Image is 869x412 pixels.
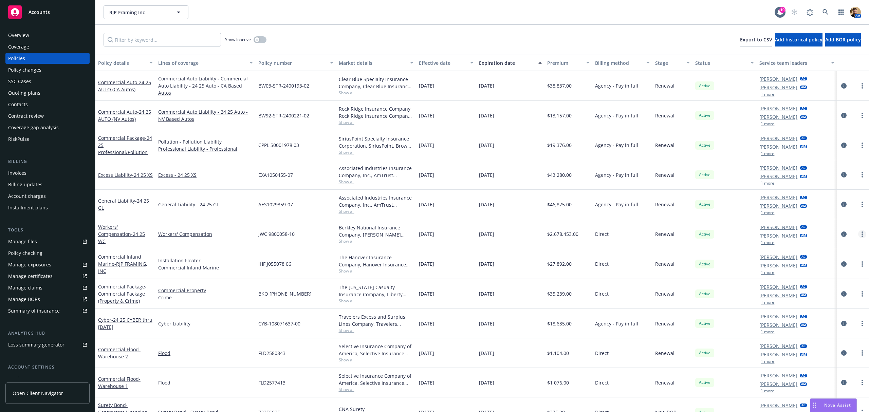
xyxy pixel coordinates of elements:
[339,179,413,185] span: Show all
[698,83,711,89] span: Active
[258,320,300,327] span: CYB-108071637-00
[547,201,572,208] span: $46,875.00
[547,320,572,327] span: $18,635.00
[759,84,797,91] a: [PERSON_NAME]
[8,41,29,52] div: Coverage
[479,350,494,357] span: [DATE]
[258,112,309,119] span: BW92-STR-2400221-02
[759,202,797,209] a: [PERSON_NAME]
[759,113,797,120] a: [PERSON_NAME]
[759,224,797,231] a: [PERSON_NAME]
[547,82,572,89] span: $38,837.00
[5,111,90,121] a: Contract review
[258,379,285,386] span: FLD2577413
[258,230,295,238] span: JWC 9800058-10
[547,112,572,119] span: $13,157.00
[158,75,253,96] a: Commercial Auto Liability - Commercial Auto Liability - 24 25 Auto - CA Based Autos
[759,143,797,150] a: [PERSON_NAME]
[158,264,253,271] a: Commercial Inland Marine
[759,292,797,299] a: [PERSON_NAME]
[479,230,494,238] span: [DATE]
[339,194,413,208] div: Associated Industries Insurance Company, Inc., AmTrust Financial Services, Brown & Riding Insuran...
[759,75,797,82] a: [PERSON_NAME]
[5,259,90,270] span: Manage exposures
[779,7,785,13] div: 19
[5,168,90,179] a: Invoices
[655,201,674,208] span: Renewal
[8,99,28,110] div: Contacts
[761,211,774,215] button: 1 more
[759,135,797,142] a: [PERSON_NAME]
[759,254,797,261] a: [PERSON_NAME]
[655,350,674,357] span: Renewal
[5,99,90,110] a: Contacts
[479,142,494,149] span: [DATE]
[5,3,90,22] a: Accounts
[339,298,413,304] span: Show all
[158,230,253,238] a: Workers' Compensation
[759,351,797,358] a: [PERSON_NAME]
[840,260,848,268] a: circleInformation
[595,82,638,89] span: Agency - Pay in full
[8,236,37,247] div: Manage files
[655,59,682,67] div: Stage
[698,350,711,356] span: Active
[740,33,772,46] button: Export to CSV
[225,37,251,42] span: Show inactive
[158,59,245,67] div: Lines of coverage
[476,55,544,71] button: Expiration date
[13,390,63,397] span: Open Client Navigator
[761,181,774,185] button: 1 more
[5,41,90,52] a: Coverage
[98,261,147,274] span: - RJP FRAMING, INC
[339,90,413,96] span: Show all
[8,202,48,213] div: Installment plans
[759,194,797,201] a: [PERSON_NAME]
[5,53,90,64] a: Policies
[339,372,413,387] div: Selective Insurance Company of America, Selective Insurance Group
[5,76,90,87] a: SSC Cases
[698,142,711,148] span: Active
[810,399,819,412] div: Drag to move
[8,294,40,305] div: Manage BORs
[158,320,253,327] a: Cyber Liability
[98,317,152,330] span: - 24 25 CYBER thru [DATE]
[840,111,848,119] a: circleInformation
[595,142,638,149] span: Agency - Pay in full
[819,5,832,19] a: Search
[775,33,822,46] button: Add historical policy
[595,350,609,357] span: Direct
[8,111,44,121] div: Contract review
[98,79,151,93] a: Commercial Auto
[5,373,90,384] a: Service team
[595,171,638,179] span: Agency - Pay in full
[8,373,37,384] div: Service team
[5,227,90,233] div: Tools
[595,320,638,327] span: Agency - Pay in full
[858,378,866,387] a: more
[95,55,155,71] button: Policy details
[825,33,861,46] button: Add BOR policy
[8,179,42,190] div: Billing updates
[759,283,797,291] a: [PERSON_NAME]
[339,135,413,149] div: SiriusPoint Specialty Insurance Corporation, SiriusPoint, Brown & Riding Insurance Services, Inc.
[155,55,256,71] button: Lines of coverage
[479,112,494,119] span: [DATE]
[5,64,90,75] a: Policy changes
[258,59,326,67] div: Policy number
[824,402,851,408] span: Nova Assist
[479,290,494,297] span: [DATE]
[547,230,578,238] span: $2,678,453.00
[5,248,90,259] a: Policy checking
[339,268,413,274] span: Show all
[840,141,848,149] a: circleInformation
[419,112,434,119] span: [DATE]
[479,260,494,267] span: [DATE]
[98,376,141,389] a: Commercial Flood
[858,141,866,149] a: more
[692,55,757,71] button: Status
[655,171,674,179] span: Renewal
[98,135,152,155] a: Commercial Package
[652,55,692,71] button: Stage
[8,282,42,293] div: Manage claims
